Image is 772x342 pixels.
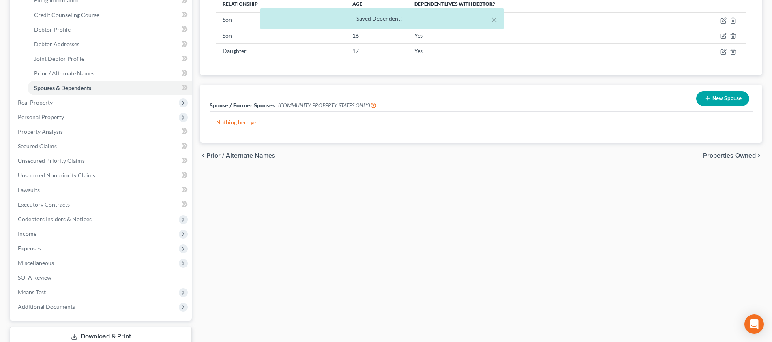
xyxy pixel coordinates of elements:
span: Prior / Alternate Names [206,152,275,159]
span: Prior / Alternate Names [34,70,94,77]
a: Lawsuits [11,183,192,197]
i: chevron_left [200,152,206,159]
a: Credit Counseling Course [28,8,192,22]
button: Properties Owned chevron_right [703,152,762,159]
td: Yes [408,28,659,43]
button: New Spouse [696,91,749,106]
span: Executory Contracts [18,201,70,208]
span: Debtor Addresses [34,41,79,47]
a: Unsecured Priority Claims [11,154,192,168]
a: Prior / Alternate Names [28,66,192,81]
i: chevron_right [756,152,762,159]
span: Income [18,230,36,237]
a: SOFA Review [11,270,192,285]
span: Property Analysis [18,128,63,135]
a: Joint Debtor Profile [28,51,192,66]
a: Secured Claims [11,139,192,154]
span: Spouse / Former Spouses [210,102,275,109]
span: Additional Documents [18,303,75,310]
span: Unsecured Priority Claims [18,157,85,164]
span: Expenses [18,245,41,252]
div: Saved Dependent! [267,15,497,23]
span: Joint Debtor Profile [34,55,84,62]
span: SOFA Review [18,274,51,281]
span: Spouses & Dependents [34,84,91,91]
span: Lawsuits [18,186,40,193]
span: (COMMUNITY PROPERTY STATES ONLY) [278,102,377,109]
button: × [491,15,497,24]
td: 16 [346,28,408,43]
td: Yes [408,43,659,59]
a: Debtor Addresses [28,37,192,51]
a: Property Analysis [11,124,192,139]
a: Spouses & Dependents [28,81,192,95]
span: Properties Owned [703,152,756,159]
button: chevron_left Prior / Alternate Names [200,152,275,159]
span: Secured Claims [18,143,57,150]
span: Personal Property [18,113,64,120]
td: Daughter [216,43,346,59]
a: Unsecured Nonpriority Claims [11,168,192,183]
span: Means Test [18,289,46,295]
a: Executory Contracts [11,197,192,212]
span: Codebtors Insiders & Notices [18,216,92,222]
div: Open Intercom Messenger [744,314,764,334]
span: Real Property [18,99,53,106]
td: 17 [346,43,408,59]
span: Miscellaneous [18,259,54,266]
td: Son [216,28,346,43]
span: Unsecured Nonpriority Claims [18,172,95,179]
p: Nothing here yet! [216,118,746,126]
